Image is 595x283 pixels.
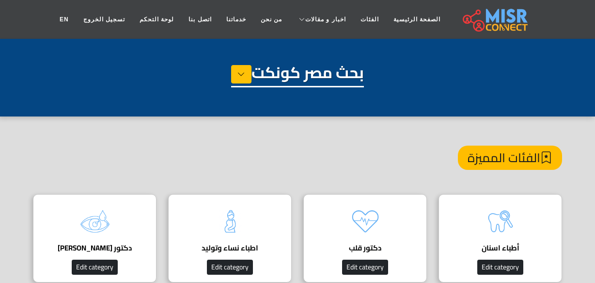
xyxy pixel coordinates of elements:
img: tQBIxbFzDjHNxea4mloJ.png [211,202,250,241]
a: اطباء نساء وتوليد Edit category [162,194,297,283]
a: لوحة التحكم [132,10,181,29]
button: Edit category [72,260,118,275]
a: اتصل بنا [181,10,219,29]
a: EN [52,10,76,29]
h4: دكتور قلب [318,244,412,252]
img: main.misr_connect [463,7,528,32]
a: الصفحة الرئيسية [386,10,448,29]
h1: بحث مصر كونكت [231,63,364,87]
a: دكتور قلب Edit category [297,194,433,283]
span: اخبار و مقالات [305,15,346,24]
img: O3vASGqC8OE0Zbp7R2Y3.png [76,202,114,241]
h4: أطباء اسنان [454,244,547,252]
h4: دكتور [PERSON_NAME] [48,244,141,252]
button: Edit category [477,260,523,275]
img: kQgAgBbLbYzX17DbAKQs.png [346,202,385,241]
h4: اطباء نساء وتوليد [183,244,277,252]
a: اخبار و مقالات [289,10,353,29]
a: أطباء اسنان Edit category [433,194,568,283]
button: Edit category [207,260,253,275]
a: من نحن [253,10,289,29]
a: خدماتنا [219,10,253,29]
img: k714wZmFaHWIHbCst04N.png [481,202,520,241]
h4: الفئات المميزة [458,146,562,170]
a: تسجيل الخروج [76,10,132,29]
a: الفئات [353,10,386,29]
a: دكتور [PERSON_NAME] Edit category [27,194,162,283]
button: Edit category [342,260,388,275]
